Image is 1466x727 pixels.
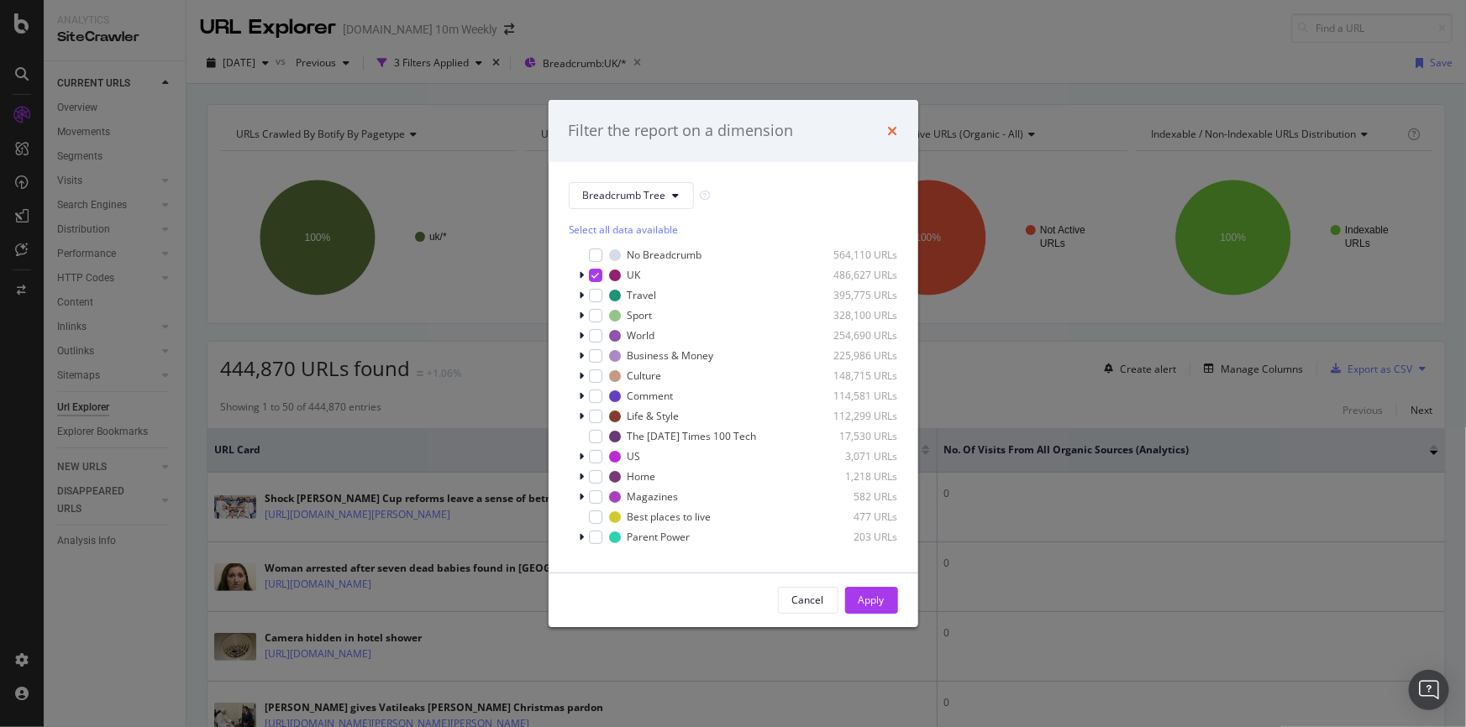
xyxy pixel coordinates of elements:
[778,587,838,614] button: Cancel
[816,429,898,443] div: 17,530 URLs
[583,188,666,202] span: Breadcrumb Tree
[628,248,702,262] div: No Breadcrumb
[1409,670,1449,710] div: Open Intercom Messenger
[816,449,898,463] div: 3,071 URLs
[628,409,680,423] div: Life & Style
[816,248,898,262] div: 564,110 URLs
[569,120,794,142] div: Filter the report on a dimension
[628,530,691,544] div: Parent Power
[816,489,898,504] div: 582 URLs
[845,587,898,614] button: Apply
[888,120,898,142] div: times
[816,369,898,383] div: 148,715 URLs
[628,389,674,403] div: Comment
[816,409,898,423] div: 112,299 URLs
[628,348,714,363] div: Business & Money
[816,389,898,403] div: 114,581 URLs
[569,182,694,209] button: Breadcrumb Tree
[816,510,898,524] div: 477 URLs
[628,328,655,343] div: World
[816,268,898,282] div: 486,627 URLs
[628,469,656,484] div: Home
[628,288,657,302] div: Travel
[628,268,641,282] div: UK
[816,308,898,322] div: 328,100 URLs
[816,288,898,302] div: 395,775 URLs
[792,593,824,607] div: Cancel
[859,593,885,607] div: Apply
[816,348,898,363] div: 225,986 URLs
[628,369,662,383] div: Culture
[628,429,757,443] div: The [DATE] Times 100 Tech
[549,100,918,627] div: modal
[628,308,653,322] div: Sport
[628,449,641,463] div: US
[816,469,898,484] div: 1,218 URLs
[569,222,898,237] div: Select all data available
[816,328,898,343] div: 254,690 URLs
[816,530,898,544] div: 203 URLs
[628,489,679,504] div: Magazines
[628,510,712,524] div: Best places to live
